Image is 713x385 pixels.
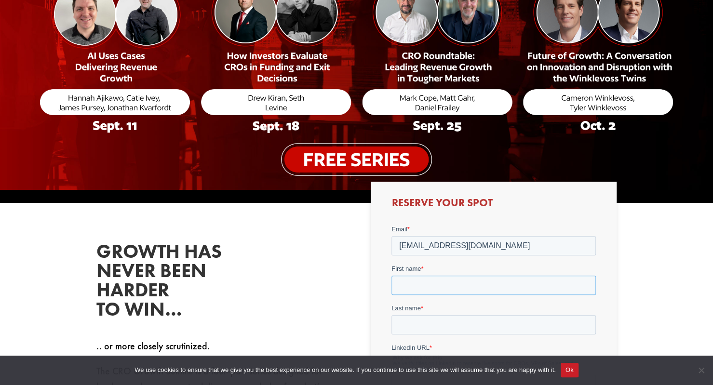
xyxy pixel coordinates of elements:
[135,365,555,375] span: We use cookies to ensure that we give you the best experience on our website. If you continue to ...
[696,365,706,375] span: No
[96,340,210,352] span: .. or more closely scrutinized.
[96,242,241,324] h2: Growth has never been harder to win…
[391,198,596,213] h3: Reserve Your Spot
[561,363,578,377] button: Ok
